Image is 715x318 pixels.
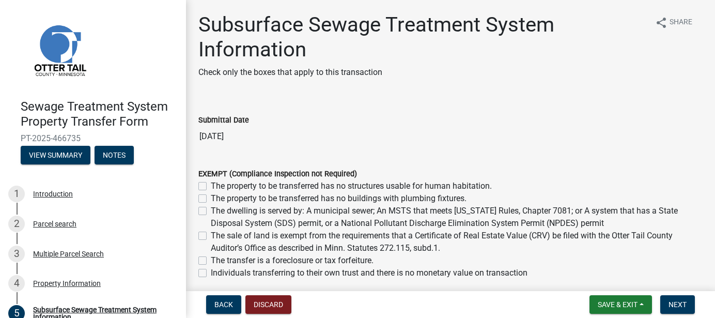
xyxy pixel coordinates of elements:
span: Save & Exit [598,300,638,309]
label: The property to be transferred has no structures usable for human habitation. [211,180,492,192]
h4: Sewage Treatment System Property Transfer Form [21,99,178,129]
div: 4 [8,275,25,292]
wm-modal-confirm: Summary [21,152,90,160]
div: Introduction [33,190,73,198]
p: Check only the boxes that apply to this transaction [198,66,647,79]
button: shareShare [647,12,701,33]
button: Back [206,295,241,314]
label: The sale of land is exempt from the requirements that a Certificate of Real Estate Value (CRV) be... [211,230,703,254]
label: The property to be transferred has no buildings with plumbing fixtures. [211,192,467,205]
span: Back [214,300,233,309]
div: 2 [8,216,25,232]
button: View Summary [21,146,90,164]
div: Parcel search [33,220,76,228]
label: Submittal Date [198,117,249,124]
div: 3 [8,246,25,262]
button: Next [660,295,695,314]
div: Multiple Parcel Search [33,250,104,258]
h1: Subsurface Sewage Treatment System Information [198,12,647,62]
label: The dwelling is served by: A municipal sewer; An MSTS that meets [US_STATE] Rules, Chapter 7081; ... [211,205,703,230]
button: Notes [95,146,134,164]
button: Save & Exit [589,295,652,314]
img: Otter Tail County, Minnesota [21,11,98,88]
span: Share [670,17,692,29]
span: PT-2025-466735 [21,133,165,143]
div: 1 [8,186,25,202]
label: Individuals transferring to their own trust and there is no monetary value on transaction [211,267,527,279]
div: Property Information [33,280,101,287]
label: EXEMPT (Compliance Inspection not Required) [198,171,357,178]
label: The transfer is a foreclosure or tax forfeiture. [211,254,374,267]
span: Next [669,300,687,309]
i: share [655,17,667,29]
button: Discard [245,295,291,314]
wm-modal-confirm: Notes [95,152,134,160]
